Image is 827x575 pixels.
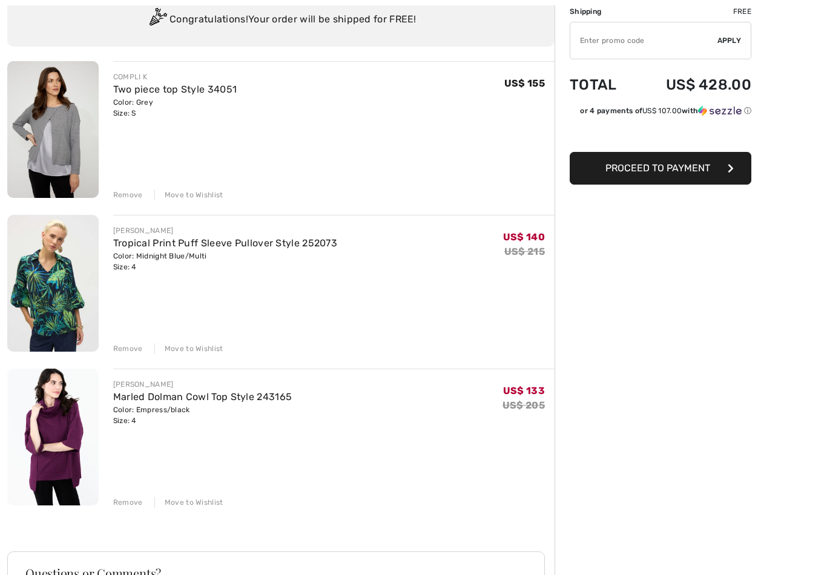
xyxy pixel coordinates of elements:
[570,23,717,59] input: Promo code
[570,7,634,18] td: Shipping
[634,7,751,18] td: Free
[22,8,540,33] div: Congratulations! Your order will be shipped for FREE!
[504,246,545,258] s: US$ 215
[717,36,742,47] span: Apply
[570,121,751,148] iframe: PayPal-paypal
[7,62,99,199] img: Two piece top Style 34051
[113,238,337,249] a: Tropical Print Puff Sleeve Pullover Style 252073
[503,232,545,243] span: US$ 140
[113,498,143,508] div: Remove
[698,106,742,117] img: Sezzle
[113,97,237,119] div: Color: Grey Size: S
[570,65,634,106] td: Total
[113,379,292,390] div: [PERSON_NAME]
[570,106,751,121] div: or 4 payments ofUS$ 107.00withSezzle Click to learn more about Sezzle
[154,498,223,508] div: Move to Wishlist
[642,107,682,116] span: US$ 107.00
[504,78,545,90] span: US$ 155
[634,65,751,106] td: US$ 428.00
[113,72,237,83] div: COMPLI K
[145,8,170,33] img: Congratulation2.svg
[605,163,710,174] span: Proceed to Payment
[570,153,751,185] button: Proceed to Payment
[113,226,337,237] div: [PERSON_NAME]
[580,106,751,117] div: or 4 payments of with
[503,386,545,397] span: US$ 133
[502,400,545,412] s: US$ 205
[113,84,237,96] a: Two piece top Style 34051
[113,392,292,403] a: Marled Dolman Cowl Top Style 243165
[154,344,223,355] div: Move to Wishlist
[154,190,223,201] div: Move to Wishlist
[113,251,337,273] div: Color: Midnight Blue/Multi Size: 4
[113,344,143,355] div: Remove
[7,215,99,352] img: Tropical Print Puff Sleeve Pullover Style 252073
[113,405,292,427] div: Color: Empress/black Size: 4
[113,190,143,201] div: Remove
[7,369,99,506] img: Marled Dolman Cowl Top Style 243165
